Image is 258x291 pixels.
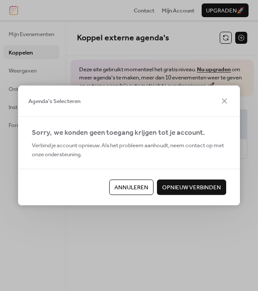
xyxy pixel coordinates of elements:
div: Sorry, we konden geen toegang krijgen tot je account. [32,127,224,139]
button: Opnieuw verbinden [157,179,226,195]
span: Agenda's Selecteren [28,97,80,106]
span: Annuleren [114,183,148,192]
span: Verbind je account opnieuw. Als het probleem aanhoudt, neem contact op met onze ondersteuning. [32,141,226,159]
button: Annuleren [109,179,154,195]
span: Opnieuw verbinden [162,183,221,192]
